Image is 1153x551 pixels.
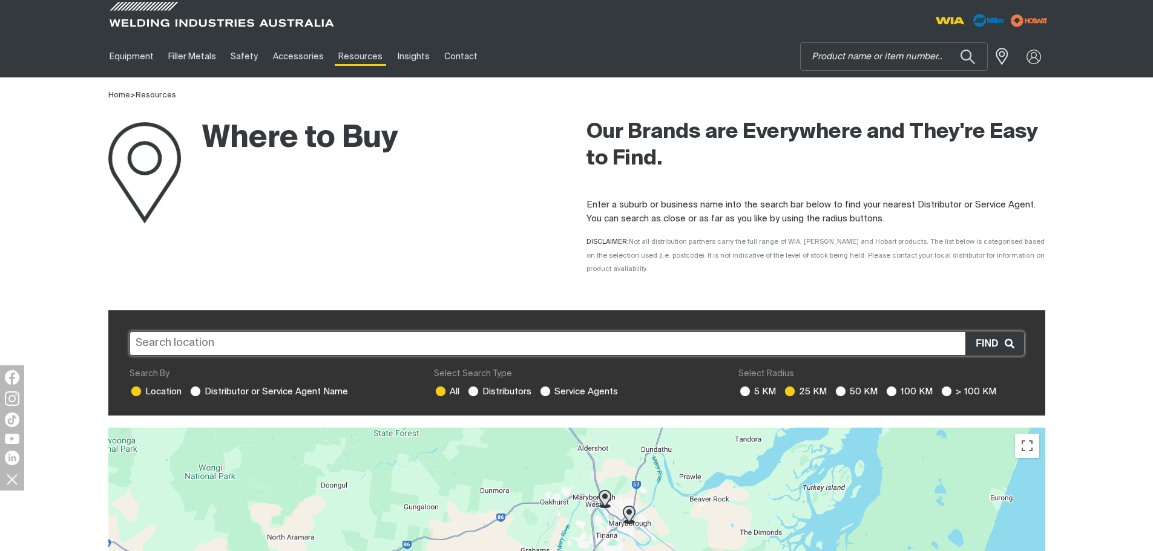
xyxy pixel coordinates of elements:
[136,91,176,99] a: Resources
[102,36,814,77] nav: Main
[434,387,459,396] label: All
[738,368,1023,380] div: Select Radius
[539,387,618,396] label: Service Agents
[331,36,390,77] a: Resources
[467,387,531,396] label: Distributors
[1007,11,1051,30] img: miller
[965,332,1023,355] button: Find
[940,387,996,396] label: > 100 KM
[947,42,988,71] button: Search products
[266,36,331,77] a: Accessories
[102,36,161,77] a: Equipment
[738,387,776,396] label: 5 KM
[586,119,1045,172] h2: Our Brands are Everywhere and They're Easy to Find.
[5,434,19,444] img: YouTube
[437,36,485,77] a: Contact
[5,391,19,406] img: Instagram
[586,198,1045,226] p: Enter a suburb or business name into the search bar below to find your nearest Distributor or Ser...
[189,387,348,396] label: Distributor or Service Agent Name
[1015,434,1039,458] button: Toggle fullscreen view
[108,91,130,99] a: Home
[783,387,827,396] label: 25 KM
[5,412,19,427] img: TikTok
[976,336,1004,351] span: Find
[130,387,182,396] label: Location
[434,368,719,380] div: Select Search Type
[130,91,136,99] span: >
[161,36,223,77] a: Filler Metals
[586,238,1045,272] span: Not all distribution partners carry the full range of WIA, [PERSON_NAME] and Hobart products. The...
[885,387,933,396] label: 100 KM
[586,238,1045,272] span: DISCLAIMER:
[130,331,1024,356] input: Search location
[130,368,415,380] div: Search By
[108,119,398,158] h1: Where to Buy
[5,451,19,465] img: LinkedIn
[2,469,22,489] img: hide socials
[5,370,19,385] img: Facebook
[223,36,265,77] a: Safety
[801,43,987,70] input: Product name or item number...
[390,36,436,77] a: Insights
[834,387,878,396] label: 50 KM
